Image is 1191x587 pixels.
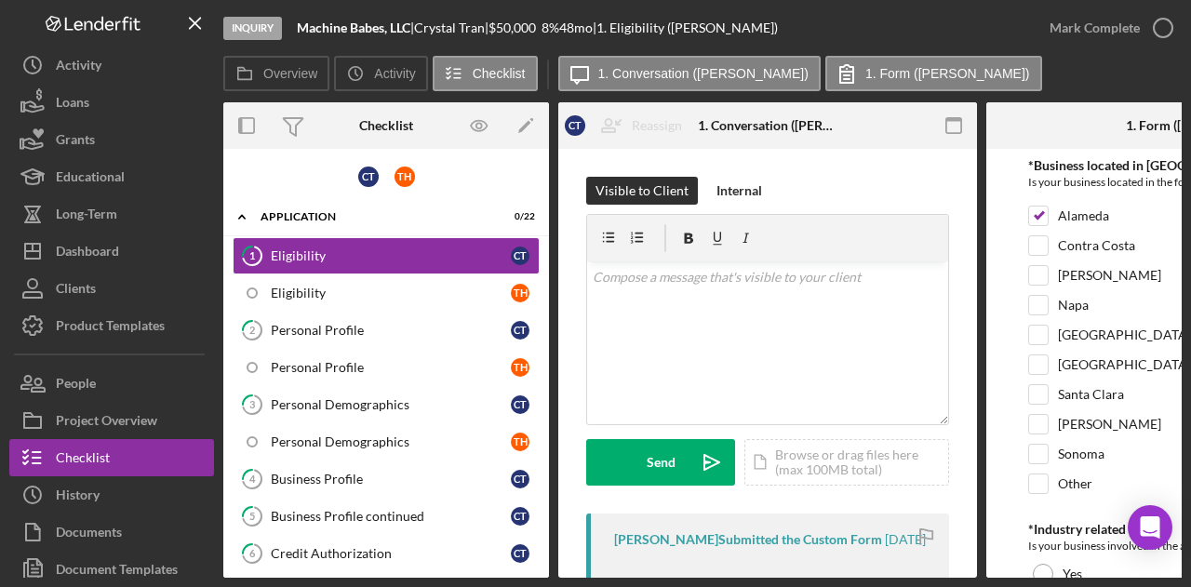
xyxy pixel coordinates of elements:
div: C T [358,167,379,187]
div: Educational [56,158,125,200]
button: 1. Form ([PERSON_NAME]) [825,56,1042,91]
div: People [56,365,96,407]
div: C T [565,115,585,136]
div: Checklist [56,439,110,481]
label: [GEOGRAPHIC_DATA] [1058,355,1191,374]
div: C T [511,544,529,563]
div: Long-Term [56,195,117,237]
div: [PERSON_NAME] Submitted the Custom Form [614,532,882,547]
button: Loans [9,84,214,121]
tspan: 1 [249,249,255,261]
button: Documents [9,514,214,551]
a: 5Business Profile continuedCT [233,498,540,535]
label: Other [1058,474,1092,493]
label: 1. Form ([PERSON_NAME]) [865,66,1030,81]
div: Eligibility [271,248,511,263]
div: C T [511,395,529,414]
div: Mark Complete [1050,9,1140,47]
div: Crystal Tran | [414,20,488,35]
button: Internal [707,177,771,205]
label: Overview [263,66,317,81]
div: Dashboard [56,233,119,274]
button: Project Overview [9,402,214,439]
label: Alameda [1058,207,1109,225]
button: Clients [9,270,214,307]
button: Mark Complete [1031,9,1182,47]
tspan: 4 [249,473,256,485]
div: Business Profile continued [271,509,511,524]
div: C T [511,247,529,265]
div: C T [511,507,529,526]
a: 6Credit AuthorizationCT [233,535,540,572]
div: Personal Demographics [271,397,511,412]
button: People [9,365,214,402]
div: Personal Profile [271,323,511,338]
div: Project Overview [56,402,157,444]
button: History [9,476,214,514]
div: Eligibility [271,286,511,300]
button: CTReassign [555,107,701,144]
div: 8 % [542,20,559,35]
div: Personal Profile [271,360,511,375]
div: Personal Demographics [271,434,511,449]
label: Sonoma [1058,445,1104,463]
button: Visible to Client [586,177,698,205]
div: Open Intercom Messenger [1128,505,1172,550]
a: Personal DemographicsTH [233,423,540,460]
tspan: 5 [249,510,255,522]
div: Credit Authorization [271,546,511,561]
div: | [297,20,414,35]
button: Educational [9,158,214,195]
b: Machine Babes, LLC [297,20,410,35]
label: Santa Clara [1058,385,1124,404]
button: Send [586,439,735,486]
div: Checklist [359,118,413,133]
div: C T [511,470,529,488]
div: Product Templates [56,307,165,349]
a: Personal ProfileTH [233,349,540,386]
button: Checklist [9,439,214,476]
div: Grants [56,121,95,163]
div: Application [261,211,488,222]
a: EligibilityTH [233,274,540,312]
a: 3Personal DemographicsCT [233,386,540,423]
div: History [56,476,100,518]
tspan: 3 [249,398,255,410]
label: Contra Costa [1058,236,1135,255]
button: Activity [9,47,214,84]
div: T H [511,358,529,377]
div: T H [395,167,415,187]
tspan: 6 [249,547,256,559]
div: | 1. Eligibility ([PERSON_NAME]) [593,20,778,35]
button: 1. Conversation ([PERSON_NAME]) [558,56,821,91]
label: Napa [1058,296,1089,314]
button: Checklist [433,56,538,91]
button: Dashboard [9,233,214,270]
tspan: 2 [249,324,255,336]
button: Product Templates [9,307,214,344]
label: [PERSON_NAME] [1058,266,1161,285]
time: 2025-09-05 17:45 [885,532,926,547]
div: Loans [56,84,89,126]
div: 48 mo [559,20,593,35]
div: Send [647,439,676,486]
div: 0 / 22 [502,211,535,222]
div: Activity [56,47,101,88]
div: Internal [716,177,762,205]
div: Business Profile [271,472,511,487]
div: C T [511,321,529,340]
div: Inquiry [223,17,282,40]
div: Documents [56,514,122,555]
label: 1. Conversation ([PERSON_NAME]) [598,66,809,81]
label: [PERSON_NAME] [1058,415,1161,434]
a: 1EligibilityCT [233,237,540,274]
div: Clients [56,270,96,312]
label: [GEOGRAPHIC_DATA] [1058,326,1191,344]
